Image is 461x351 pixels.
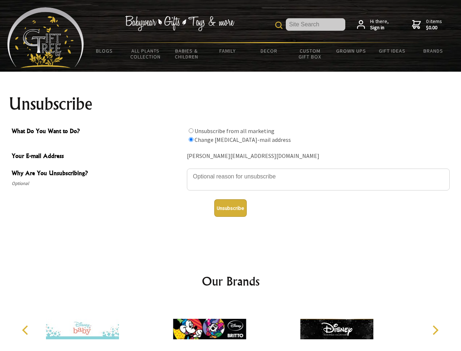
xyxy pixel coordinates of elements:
[187,151,450,162] div: [PERSON_NAME][EMAIL_ADDRESS][DOMAIN_NAME]
[370,18,389,31] span: Hi there,
[426,18,442,31] span: 0 items
[166,43,207,64] a: Babies & Children
[195,136,291,143] label: Change [MEDICAL_DATA]-mail address
[370,24,389,31] strong: Sign in
[427,322,443,338] button: Next
[7,7,84,68] img: Babyware - Gifts - Toys and more...
[214,199,247,217] button: Unsubscribe
[426,24,442,31] strong: $0.00
[207,43,249,58] a: Family
[189,137,193,142] input: What Do You Want to Do?
[275,22,283,29] img: product search
[84,43,125,58] a: BLOGS
[9,95,453,113] h1: Unsubscribe
[412,18,442,31] a: 0 items$0.00
[12,179,183,188] span: Optional
[189,128,193,133] input: What Do You Want to Do?
[15,272,447,290] h2: Our Brands
[18,322,34,338] button: Previous
[357,18,389,31] a: Hi there,Sign in
[12,151,183,162] span: Your E-mail Address
[286,18,345,31] input: Site Search
[248,43,289,58] a: Decor
[195,127,274,135] label: Unsubscribe from all marketing
[12,169,183,179] span: Why Are You Unsubscribing?
[125,16,234,31] img: Babywear - Gifts - Toys & more
[125,43,166,64] a: All Plants Collection
[289,43,331,64] a: Custom Gift Box
[372,43,413,58] a: Gift Ideas
[187,169,450,190] textarea: Why Are You Unsubscribing?
[12,127,183,137] span: What Do You Want to Do?
[330,43,372,58] a: Grown Ups
[413,43,454,58] a: Brands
